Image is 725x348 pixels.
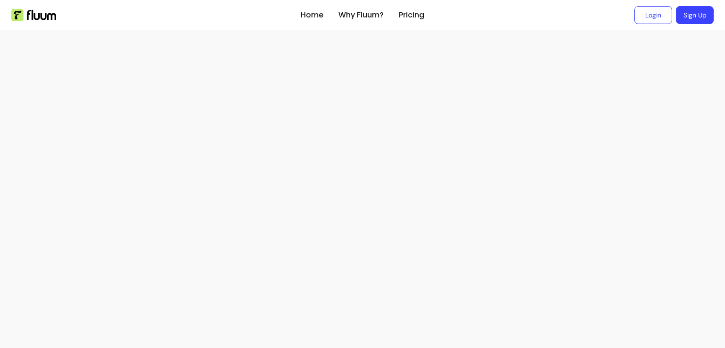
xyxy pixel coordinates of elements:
a: Why Fluum? [338,9,384,21]
a: Login [634,6,672,24]
a: Sign Up [676,6,714,24]
img: Fluum Logo [11,9,56,21]
a: Home [301,9,323,21]
a: Pricing [399,9,424,21]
